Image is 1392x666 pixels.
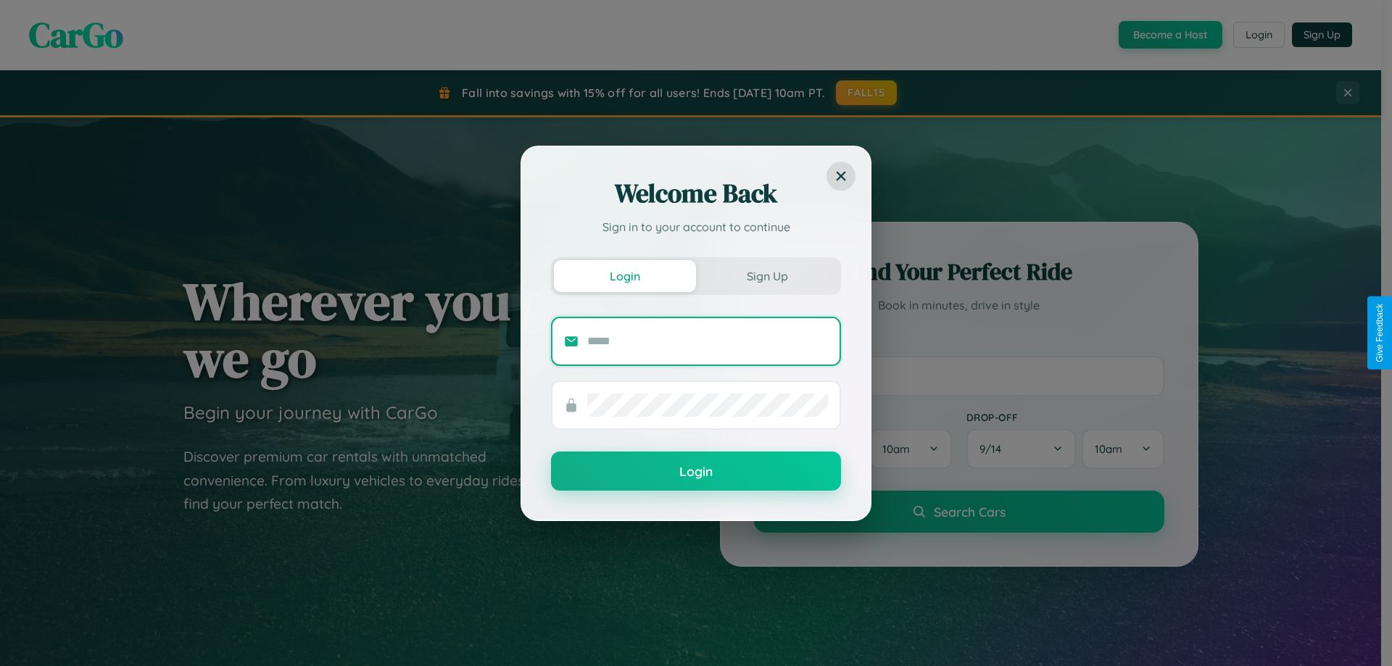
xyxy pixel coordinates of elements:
[551,451,841,491] button: Login
[551,176,841,211] h2: Welcome Back
[554,260,696,292] button: Login
[1375,304,1385,362] div: Give Feedback
[696,260,838,292] button: Sign Up
[551,218,841,236] p: Sign in to your account to continue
